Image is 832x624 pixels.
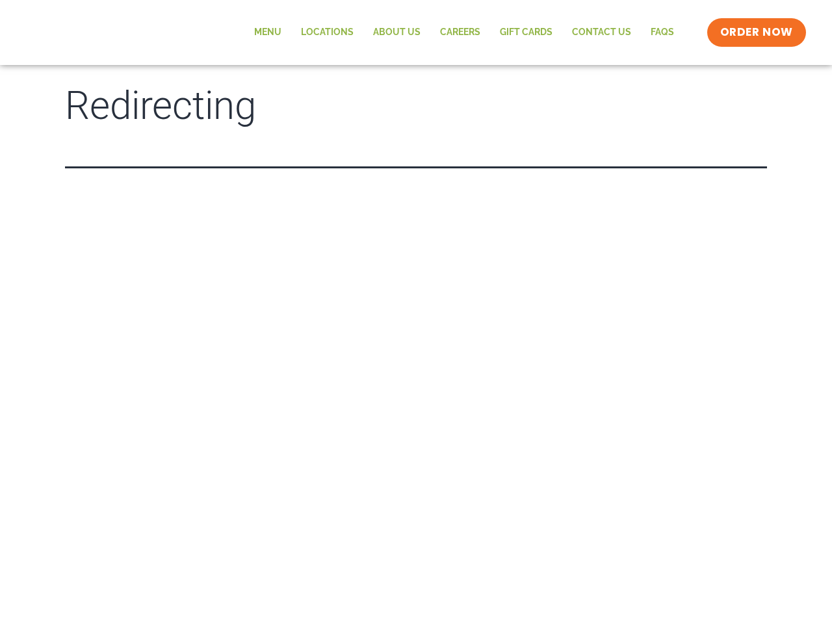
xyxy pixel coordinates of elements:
a: Careers [430,18,490,47]
a: Menu [244,18,291,47]
img: new-SAG-logo-768×292 [26,6,221,58]
nav: Menu [244,18,684,47]
a: FAQs [641,18,684,47]
a: About Us [363,18,430,47]
span: ORDER NOW [720,25,793,40]
h1: Redirecting [65,84,767,127]
a: Locations [291,18,363,47]
a: ORDER NOW [707,18,806,47]
a: GIFT CARDS [490,18,562,47]
a: Contact Us [562,18,641,47]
